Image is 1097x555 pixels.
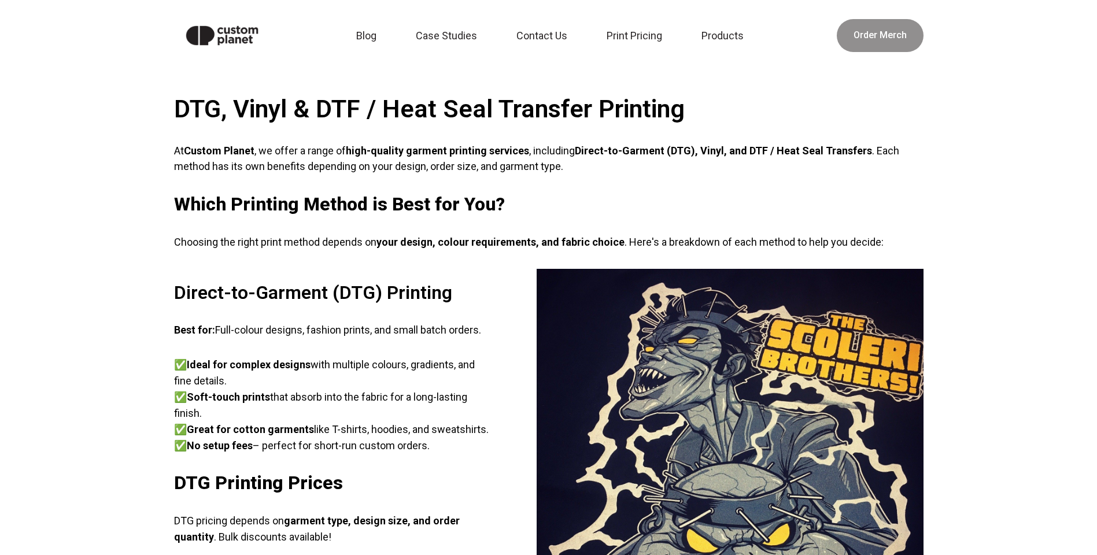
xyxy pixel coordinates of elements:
[174,472,343,494] strong: DTG Printing Prices
[575,145,872,157] strong: Direct-to-Garment (DTG), Vinyl, and DTF / Heat Seal Transfers
[187,439,253,452] strong: No setup fees
[174,513,490,545] p: DTG pricing depends on . Bulk discounts available!
[600,23,676,49] a: Print Pricing
[184,145,254,157] strong: Custom Planet
[346,145,529,157] strong: high-quality garment printing services
[509,23,581,49] a: Contact Us
[187,391,270,403] strong: Soft-touch prints
[174,94,924,124] h2: DTG, Vinyl & DTF / Heat Seal Transfer Printing
[1039,499,1097,555] iframe: Chat Widget
[187,358,311,371] strong: Ideal for complex designs
[837,19,924,52] a: Order Merch
[284,23,822,49] nav: Main navigation
[376,236,625,248] strong: your design, colour requirements, and fabric choice
[174,322,490,338] p: Full-colour designs, fashion prints, and small batch orders.
[174,143,924,175] p: At , we offer a range of , including . Each method has its own benefits depending on your design,...
[174,234,924,250] p: Choosing the right print method depends on . Here's a breakdown of each method to help you decide:
[1039,499,1097,555] div: Widget pro chat
[695,23,758,49] a: Products
[174,324,215,336] strong: Best for:
[174,193,505,215] strong: Which Printing Method is Best for You?
[174,14,271,57] img: Custom Planet logo in black
[349,23,390,49] a: Blog
[174,282,490,304] h2: Direct-to-Garment (DTG) Printing
[409,23,491,49] a: Case Studies
[174,357,490,453] p: ✅ with multiple colours, gradients, and fine details. ✅ that absorb into the fabric for a long-la...
[174,515,460,543] strong: garment type, design size, and order quantity
[187,423,314,435] strong: Great for cotton garments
